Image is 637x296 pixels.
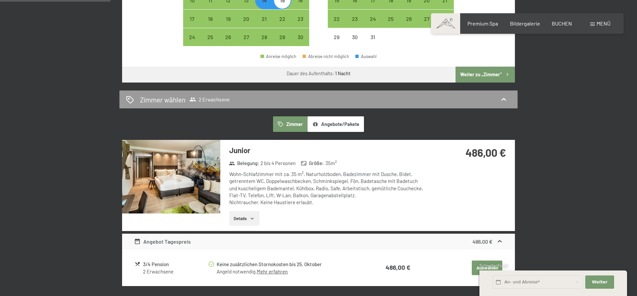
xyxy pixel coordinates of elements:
[328,10,346,28] div: Anreise möglich
[510,20,540,27] a: Bildergalerie
[273,10,291,28] div: Anreise möglich
[382,10,400,28] div: Anreise möglich
[237,10,255,28] div: Thu Nov 20 2025
[183,28,201,46] div: Anreise möglich
[220,34,237,51] div: 26
[436,10,454,28] div: Sun Dec 28 2025
[217,268,355,275] div: Angeld notwendig.
[585,275,614,289] button: Weiter
[291,10,309,28] div: Sun Nov 23 2025
[255,28,273,46] div: Anreise möglich
[364,16,381,33] div: 24
[552,20,572,27] a: BUCHEN
[122,140,220,213] img: mss_renderimg.php
[220,16,237,33] div: 19
[274,16,291,33] div: 22
[400,10,418,28] div: Anreise möglich
[273,116,308,132] button: Zimmer
[143,261,208,268] div: 3/4 Pension
[256,16,272,33] div: 21
[382,10,400,28] div: Thu Dec 25 2025
[386,264,410,271] strong: 486,00 €
[238,34,254,51] div: 27
[592,279,607,285] span: Weiter
[400,16,417,33] div: 26
[273,28,291,46] div: Anreise möglich
[346,28,364,46] div: Tue Dec 30 2025
[346,34,363,51] div: 30
[456,67,515,83] button: Weiter zu „Zimmer“
[202,16,218,33] div: 18
[229,145,427,155] h3: Junior
[472,238,492,245] strong: 486,00 €
[292,34,309,51] div: 30
[418,10,436,28] div: Sat Dec 27 2025
[184,34,200,51] div: 24
[260,54,296,59] div: Anreise möglich
[418,16,435,33] div: 27
[260,160,296,167] span: 2 bis 4 Personen
[122,234,515,250] div: Angebot Tagespreis486,00 €
[291,28,309,46] div: Sun Nov 30 2025
[364,34,381,51] div: 31
[183,10,201,28] div: Anreise möglich
[184,16,200,33] div: 17
[287,70,350,77] div: Dauer des Aufenthalts:
[255,28,273,46] div: Fri Nov 28 2025
[597,20,610,27] span: Menü
[273,28,291,46] div: Sat Nov 29 2025
[229,171,427,206] div: Wohn-Schlafzimmer mit ca. 35 m², Naturholzboden, Badezimmer mit Dusche, Bidet, getrenntem WC, Dop...
[238,16,254,33] div: 20
[255,10,273,28] div: Fri Nov 21 2025
[467,20,498,27] a: Premium Spa
[202,34,218,51] div: 25
[303,54,349,59] div: Abreise nicht möglich
[219,28,237,46] div: Anreise möglich
[479,263,508,268] span: Schnellanfrage
[383,16,399,33] div: 25
[219,10,237,28] div: Anreise möglich
[140,95,185,104] h2: Zimmer wählen
[346,10,364,28] div: Anreise möglich
[273,10,291,28] div: Sat Nov 22 2025
[325,160,337,167] span: 35 m²
[143,268,208,275] div: 2 Erwachsene
[255,10,273,28] div: Anreise möglich
[308,116,364,132] button: Angebote/Pakete
[217,261,355,268] div: Keine zusätzlichen Stornokosten bis 25. Oktober
[328,28,346,46] div: Mon Dec 29 2025
[219,28,237,46] div: Wed Nov 26 2025
[256,34,272,51] div: 28
[328,10,346,28] div: Mon Dec 22 2025
[418,10,436,28] div: Anreise möglich
[436,10,454,28] div: Anreise möglich
[292,16,309,33] div: 23
[219,10,237,28] div: Wed Nov 19 2025
[183,10,201,28] div: Mon Nov 17 2025
[472,261,502,275] button: Auswählen
[355,54,377,59] div: Auswahl
[229,160,259,167] strong: Belegung :
[257,268,288,274] a: Mehr erfahren
[237,28,255,46] div: Thu Nov 27 2025
[201,28,219,46] div: Anreise möglich
[274,34,291,51] div: 29
[229,211,259,226] button: Details
[328,28,346,46] div: Anreise nicht möglich
[237,28,255,46] div: Anreise möglich
[201,10,219,28] div: Tue Nov 18 2025
[237,10,255,28] div: Anreise möglich
[291,10,309,28] div: Anreise möglich
[400,10,418,28] div: Fri Dec 26 2025
[189,96,230,103] span: 2 Erwachsene
[346,10,364,28] div: Tue Dec 23 2025
[346,16,363,33] div: 23
[183,28,201,46] div: Mon Nov 24 2025
[364,28,382,46] div: Anreise nicht möglich
[335,71,350,76] b: 1 Nacht
[328,34,345,51] div: 29
[291,28,309,46] div: Anreise möglich
[364,28,382,46] div: Wed Dec 31 2025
